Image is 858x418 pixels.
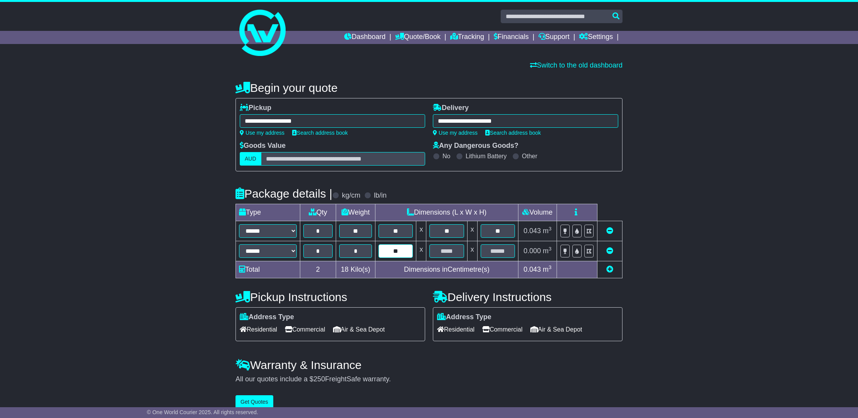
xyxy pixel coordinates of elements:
[236,395,273,409] button: Get Quotes
[336,204,375,221] td: Weight
[240,130,284,136] a: Use my address
[523,227,541,235] span: 0.043
[522,152,537,160] label: Other
[518,204,557,221] td: Volume
[374,191,387,200] label: lb/in
[606,247,613,255] a: Remove this item
[236,81,622,94] h4: Begin your quote
[548,264,552,270] sup: 3
[538,31,570,44] a: Support
[437,323,474,335] span: Residential
[236,204,300,221] td: Type
[395,31,441,44] a: Quote/Book
[236,359,622,371] h4: Warranty & Insurance
[485,130,541,136] a: Search address book
[433,130,478,136] a: Use my address
[375,261,518,278] td: Dimensions in Centimetre(s)
[530,323,582,335] span: Air & Sea Depot
[300,204,336,221] td: Qty
[606,266,613,273] a: Add new item
[236,375,622,384] div: All our quotes include a $ FreightSafe warranty.
[523,266,541,273] span: 0.043
[240,142,286,150] label: Goods Value
[416,221,426,241] td: x
[236,291,425,303] h4: Pickup Instructions
[450,31,484,44] a: Tracking
[494,31,529,44] a: Financials
[433,291,622,303] h4: Delivery Instructions
[466,152,507,160] label: Lithium Battery
[336,261,375,278] td: Kilo(s)
[292,130,348,136] a: Search address book
[300,261,336,278] td: 2
[236,187,332,200] h4: Package details |
[416,241,426,261] td: x
[606,227,613,235] a: Remove this item
[240,152,261,166] label: AUD
[147,409,258,415] span: © One World Courier 2025. All rights reserved.
[442,152,450,160] label: No
[543,266,552,273] span: m
[523,247,541,255] span: 0.000
[236,261,300,278] td: Total
[482,323,522,335] span: Commercial
[548,226,552,232] sup: 3
[240,313,294,322] label: Address Type
[240,323,277,335] span: Residential
[467,221,477,241] td: x
[548,246,552,252] sup: 3
[333,323,385,335] span: Air & Sea Depot
[437,313,491,322] label: Address Type
[375,204,518,221] td: Dimensions (L x W x H)
[344,31,385,44] a: Dashboard
[342,191,360,200] label: kg/cm
[530,61,622,69] a: Switch to the old dashboard
[433,104,469,112] label: Delivery
[543,227,552,235] span: m
[543,247,552,255] span: m
[341,266,348,273] span: 18
[285,323,325,335] span: Commercial
[313,375,325,383] span: 250
[240,104,271,112] label: Pickup
[433,142,518,150] label: Any Dangerous Goods?
[579,31,613,44] a: Settings
[467,241,477,261] td: x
